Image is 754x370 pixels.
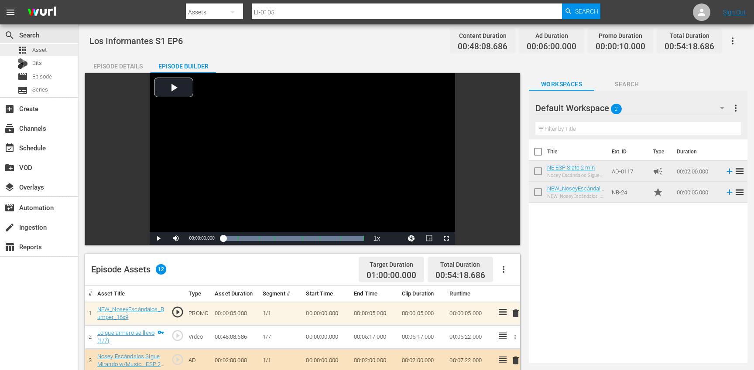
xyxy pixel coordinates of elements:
[4,163,15,173] span: VOD
[302,286,350,302] th: Start Time
[85,56,151,73] button: Episode Details
[150,73,455,245] div: Video Player
[150,232,167,245] button: Play
[673,161,721,182] td: 00:02:00.000
[368,232,385,245] button: Playback Rate
[171,353,184,366] span: play_circle_outline
[398,286,446,302] th: Clip Duration
[725,187,734,197] svg: Add to Episode
[527,30,576,42] div: Ad Duration
[17,45,28,55] span: Asset
[665,42,714,52] span: 00:54:18.686
[547,193,605,199] div: NEW_NoseyEscándalos_Bumper_16x9
[171,329,184,342] span: play_circle_outline
[4,30,15,41] span: Search
[189,236,214,241] span: 00:00:00.000
[367,271,416,281] span: 01:00:00.000
[665,30,714,42] div: Total Duration
[151,56,216,77] div: Episode Builder
[611,100,622,118] span: 2
[653,187,663,197] span: Promo
[420,232,438,245] button: Picture-in-Picture
[446,302,494,325] td: 00:00:05.000
[350,302,398,325] td: 00:00:05.000
[85,325,94,349] td: 2
[4,242,15,252] span: Reports
[653,166,663,177] span: Ad
[511,354,521,367] button: delete
[211,302,259,325] td: 00:00:05.000
[398,325,446,349] td: 00:05:17.000
[562,3,600,19] button: Search
[4,104,15,114] span: Create
[302,325,350,349] td: 00:00:00.000
[594,79,660,90] span: Search
[350,325,398,349] td: 00:05:17.000
[596,30,645,42] div: Promo Duration
[4,182,15,193] span: Overlays
[673,182,721,203] td: 00:00:05.000
[167,232,185,245] button: Mute
[672,139,724,164] th: Duration
[32,59,42,68] span: Bits
[608,161,649,182] td: AD-0117
[32,72,52,81] span: Episode
[734,166,745,176] span: reorder
[435,270,485,280] span: 00:54:18.686
[259,325,303,349] td: 1/7
[596,42,645,52] span: 00:00:10.000
[211,325,259,349] td: 00:48:08.686
[4,143,15,153] span: Schedule
[608,182,649,203] td: NB-24
[91,264,166,275] div: Episode Assets
[151,56,216,73] button: Episode Builder
[723,9,746,16] a: Sign Out
[4,123,15,134] span: Channels
[21,2,63,23] img: ans4CAIJ8jUAAAAAAAAAAAAAAAAAAAAAAAAgQb4GAAAAAAAAAAAAAAAAAAAAAAAAJMjXAAAAAAAAAAAAAAAAAAAAAAAAgAT5G...
[446,286,494,302] th: Runtime
[535,96,733,120] div: Default Workspace
[458,30,507,42] div: Content Duration
[438,232,455,245] button: Fullscreen
[259,286,303,302] th: Segment #
[511,355,521,366] span: delete
[94,286,168,302] th: Asset Title
[547,173,605,178] div: Nosey Escándalos Sigue Mirando w/Music - ESP 2 min
[85,302,94,325] td: 1
[367,258,416,271] div: Target Duration
[527,42,576,52] span: 00:06:00.000
[185,325,211,349] td: Video
[85,56,151,77] div: Episode Details
[730,103,741,113] span: more_vert
[4,222,15,233] span: Ingestion
[398,302,446,325] td: 00:00:05.000
[97,306,164,321] a: NEW_NoseyEscándalos_Bumper_16x9
[575,3,598,19] span: Search
[403,232,420,245] button: Jump To Time
[350,286,398,302] th: End Time
[32,85,48,94] span: Series
[547,164,595,171] a: NE ESP Slate 2 min
[17,58,28,69] div: Bits
[4,203,15,213] span: Automation
[607,139,648,164] th: Ext. ID
[32,46,47,54] span: Asset
[89,36,183,46] span: Los Informantes S1 EP6
[730,98,741,119] button: more_vert
[511,308,521,319] span: delete
[17,85,28,95] span: Series
[446,325,494,349] td: 00:05:22.000
[185,286,211,302] th: Type
[725,166,734,176] svg: Add to Episode
[85,286,94,302] th: #
[302,302,350,325] td: 00:00:00.000
[547,139,607,164] th: Title
[17,71,28,82] span: Episode
[5,7,16,17] span: menu
[97,329,154,344] a: Lo que armero se llevo (1/7)
[211,286,259,302] th: Asset Duration
[511,307,521,320] button: delete
[458,42,507,52] span: 00:48:08.686
[734,187,745,197] span: reorder
[259,302,303,325] td: 1/1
